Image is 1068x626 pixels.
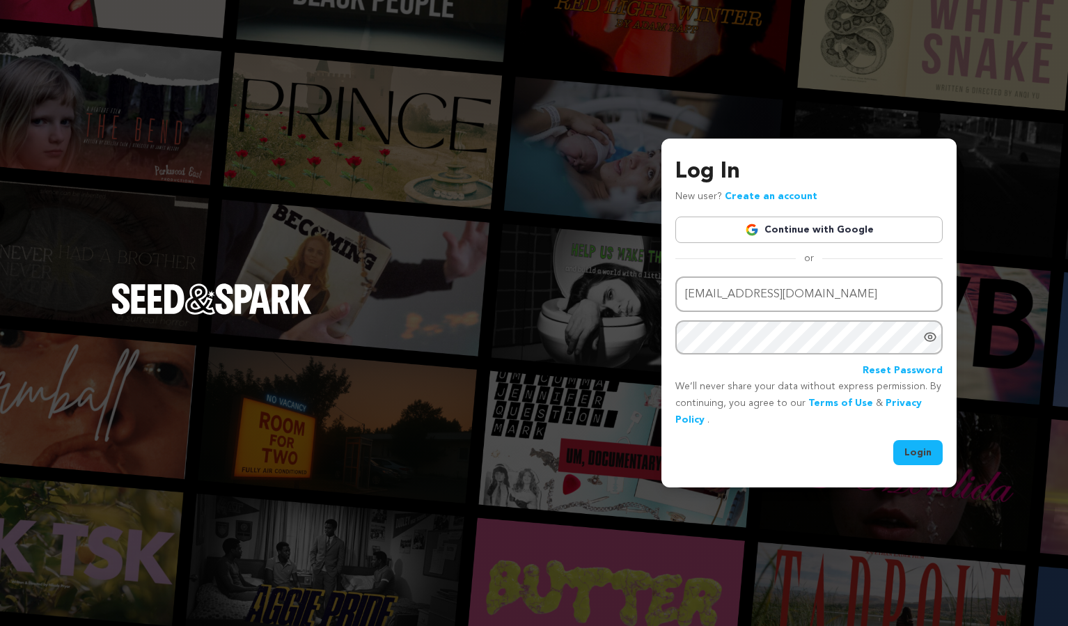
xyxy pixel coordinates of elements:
[111,283,312,314] img: Seed&Spark Logo
[675,155,943,189] h3: Log In
[923,330,937,344] a: Show password as plain text. Warning: this will display your password on the screen.
[675,398,922,425] a: Privacy Policy
[745,223,759,237] img: Google logo
[675,379,943,428] p: We’ll never share your data without express permission. By continuing, you agree to our & .
[808,398,873,408] a: Terms of Use
[675,217,943,243] a: Continue with Google
[796,251,822,265] span: or
[725,191,817,201] a: Create an account
[675,189,817,205] p: New user?
[111,283,312,342] a: Seed&Spark Homepage
[893,440,943,465] button: Login
[863,363,943,379] a: Reset Password
[675,276,943,312] input: Email address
